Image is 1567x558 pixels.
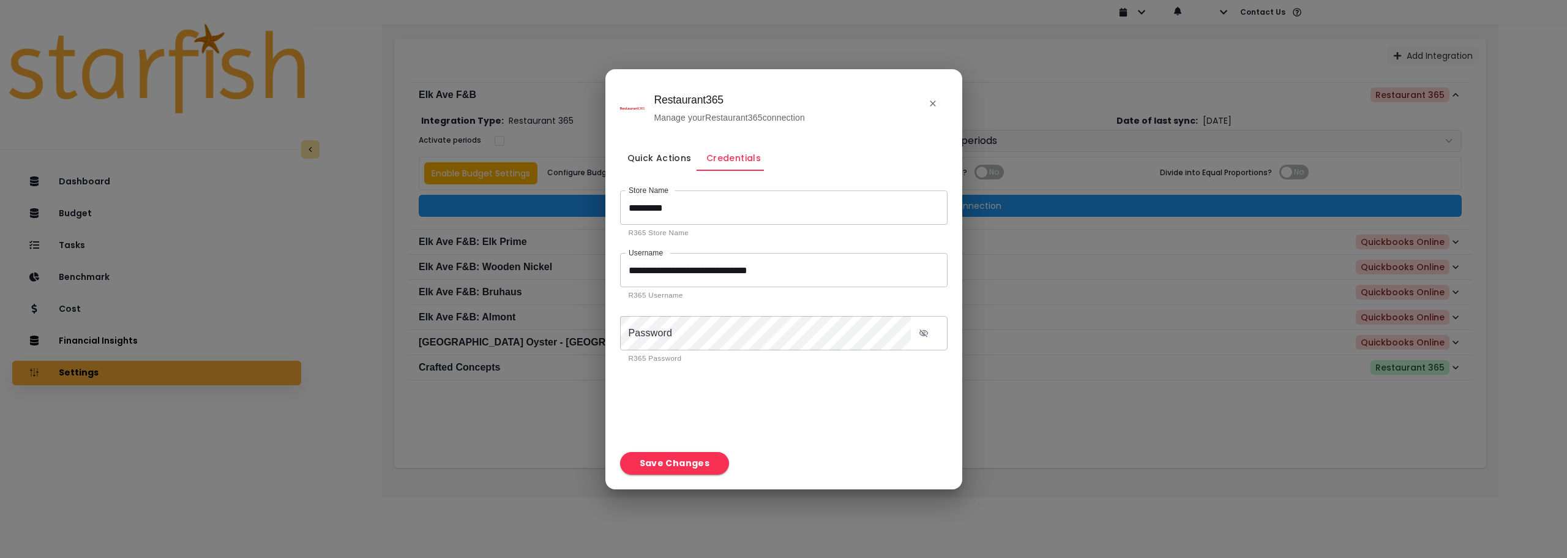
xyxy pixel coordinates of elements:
[629,227,939,238] p: R365 Store Name
[654,94,805,107] h2: Restaurant365
[629,289,939,301] p: R365 Username
[629,247,663,258] label: Username
[916,325,932,341] button: toggle password visibility
[620,96,645,121] img: restaurant365.svg
[629,352,939,364] p: R365 Password
[620,146,699,172] button: Quick Actions
[923,94,943,113] button: close
[654,111,805,124] p: Manage your Restaurant365 connection
[620,452,730,475] button: Save Changes
[629,185,668,195] label: Store Name
[699,146,768,172] button: Credentials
